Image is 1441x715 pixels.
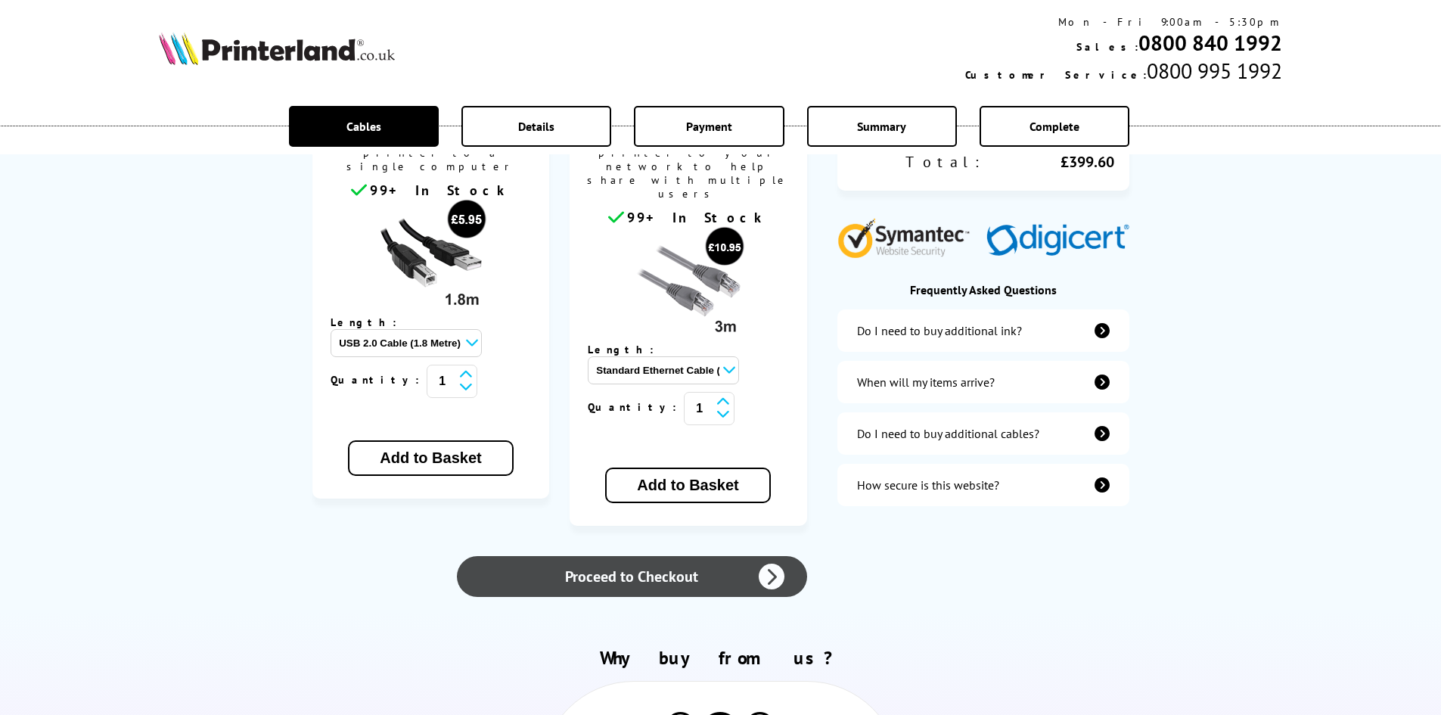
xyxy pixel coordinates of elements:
span: Length: [588,343,669,356]
span: Customer Service: [965,68,1147,82]
div: How secure is this website? [857,477,999,493]
div: When will my items arrive? [857,375,995,390]
span: 99+ In Stock [370,182,511,199]
a: items-arrive [837,361,1129,403]
span: Sales: [1076,40,1138,54]
div: £399.60 [983,152,1114,172]
span: Connects your printer to your network to help share with multiple users [577,129,800,208]
span: Summary [857,119,906,134]
button: Add to Basket [348,440,513,476]
span: Quantity: [331,373,427,387]
a: additional-ink [837,309,1129,352]
a: Proceed to Checkout [457,556,806,597]
span: 99+ In Stock [627,209,768,226]
div: Mon - Fri 9:00am - 5:30pm [965,15,1282,29]
a: secure-website [837,464,1129,506]
div: Do I need to buy additional cables? [857,426,1039,441]
button: Add to Basket [605,468,770,503]
span: Complete [1030,119,1079,134]
span: Cables [346,119,381,134]
span: Quantity: [588,400,684,414]
img: Digicert [986,224,1129,258]
span: 0800 995 1992 [1147,57,1282,85]
span: Details [518,119,554,134]
div: Do I need to buy additional ink? [857,323,1022,338]
img: Ethernet cable [632,226,745,340]
div: Total: [852,152,983,172]
img: Printerland Logo [159,32,395,65]
span: Connects your printer to a single computer [320,129,542,181]
a: additional-cables [837,412,1129,455]
img: usb cable [374,199,487,312]
h2: Why buy from us? [159,646,1283,670]
span: Length: [331,316,411,329]
span: Payment [686,119,732,134]
a: 0800 840 1992 [1138,29,1282,57]
img: Symantec Website Security [837,215,980,258]
div: Frequently Asked Questions [837,282,1129,297]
